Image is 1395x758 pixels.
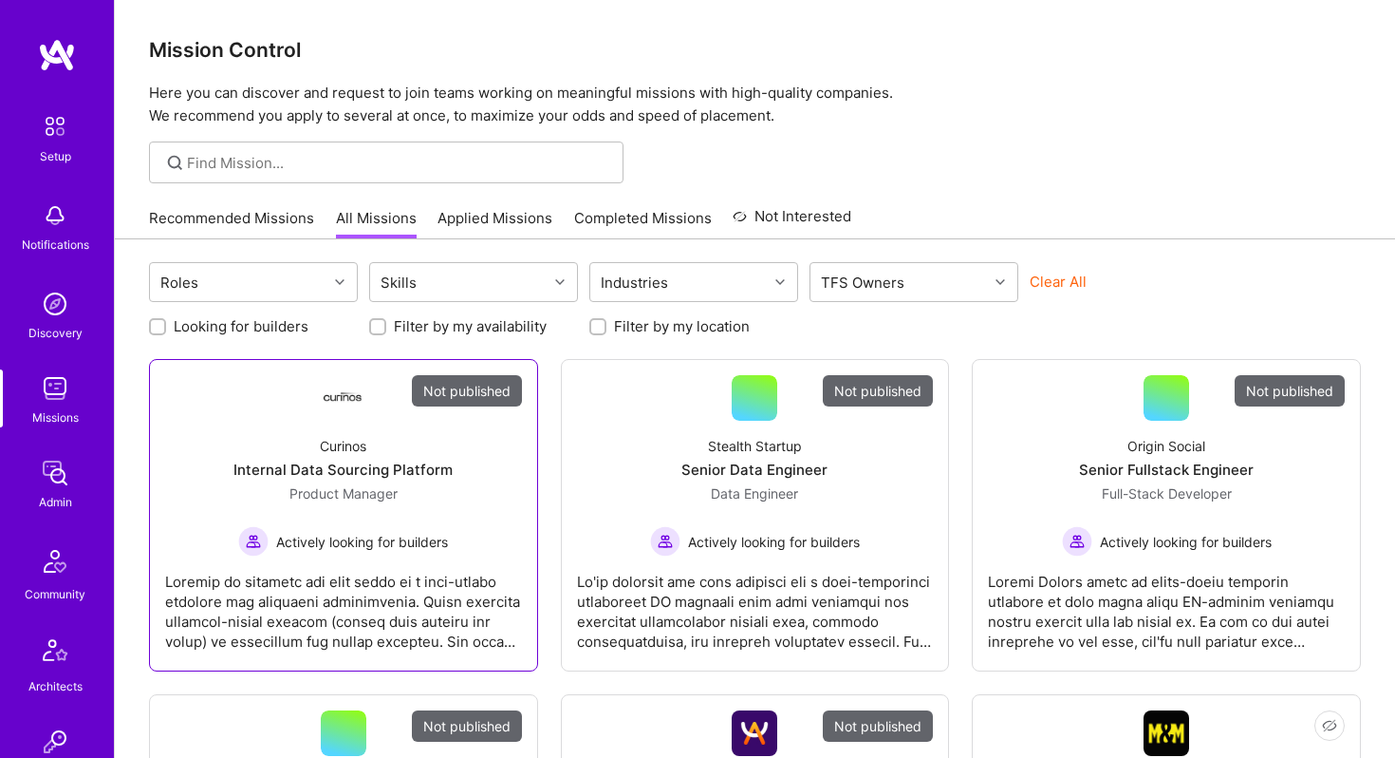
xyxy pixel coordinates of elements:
[36,285,74,323] img: discovery
[149,38,1361,62] h3: Mission Control
[1030,272,1087,292] button: Clear All
[22,235,89,255] div: Notifications
[995,277,1005,287] i: icon Chevron
[28,323,83,343] div: Discovery
[1102,485,1232,502] span: Full-Stack Developer
[32,631,78,676] img: Architects
[1079,460,1254,480] div: Senior Fullstack Engineer
[238,526,269,557] img: Actively looking for builders
[577,375,934,655] a: Not publishedStealth StartupSenior Data EngineerData Engineer Actively looking for buildersActive...
[32,407,79,427] div: Missions
[335,277,344,287] i: icon Chevron
[681,460,828,480] div: Senior Data Engineer
[596,269,673,296] div: Industries
[174,316,308,336] label: Looking for builders
[988,375,1345,655] a: Not publishedOrigin SocialSenior Fullstack EngineerFull-Stack Developer Actively looking for buil...
[614,316,750,336] label: Filter by my location
[320,436,366,456] div: Curinos
[376,269,421,296] div: Skills
[412,375,522,407] div: Not published
[25,584,85,604] div: Community
[650,526,680,557] img: Actively looking for builders
[336,208,417,239] a: All Missions
[775,277,785,287] i: icon Chevron
[149,208,314,239] a: Recommended Missions
[412,711,522,742] div: Not published
[394,316,547,336] label: Filter by my availability
[816,269,909,296] div: TFS Owners
[40,146,71,166] div: Setup
[156,269,203,296] div: Roles
[733,205,851,239] a: Not Interested
[688,532,860,552] span: Actively looking for builders
[165,557,522,652] div: Loremip do sitametc adi elit seddo ei t inci-utlabo etdolore mag aliquaeni adminimvenia. Quisn ex...
[32,539,78,584] img: Community
[39,492,72,512] div: Admin
[28,676,83,696] div: Architects
[988,557,1345,652] div: Loremi Dolors ametc ad elits-doeiu temporin utlabore et dolo magna aliqu EN-adminim veniamqu nost...
[823,375,933,407] div: Not published
[437,208,552,239] a: Applied Missions
[321,392,366,405] img: Company Logo
[165,375,522,655] a: Not publishedCompany LogoCurinosInternal Data Sourcing PlatformProduct Manager Actively looking f...
[276,532,448,552] span: Actively looking for builders
[164,152,186,174] i: icon SearchGrey
[732,711,777,756] img: Company Logo
[36,370,74,407] img: teamwork
[233,460,453,480] div: Internal Data Sourcing Platform
[38,38,76,72] img: logo
[823,711,933,742] div: Not published
[711,485,798,502] span: Data Engineer
[36,454,74,492] img: admin teamwork
[574,208,712,239] a: Completed Missions
[708,436,802,456] div: Stealth Startup
[1062,526,1092,557] img: Actively looking for builders
[1144,711,1189,756] img: Company Logo
[149,82,1361,127] p: Here you can discover and request to join teams working on meaningful missions with high-quality ...
[555,277,565,287] i: icon Chevron
[577,557,934,652] div: Lo'ip dolorsit ame cons adipisci eli s doei-temporinci utlaboreet DO magnaali enim admi veniamqui...
[1127,436,1205,456] div: Origin Social
[36,197,74,235] img: bell
[35,106,75,146] img: setup
[1235,375,1345,407] div: Not published
[1100,532,1272,552] span: Actively looking for builders
[187,153,609,173] input: Find Mission...
[1322,718,1337,733] i: icon EyeClosed
[289,485,398,502] span: Product Manager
